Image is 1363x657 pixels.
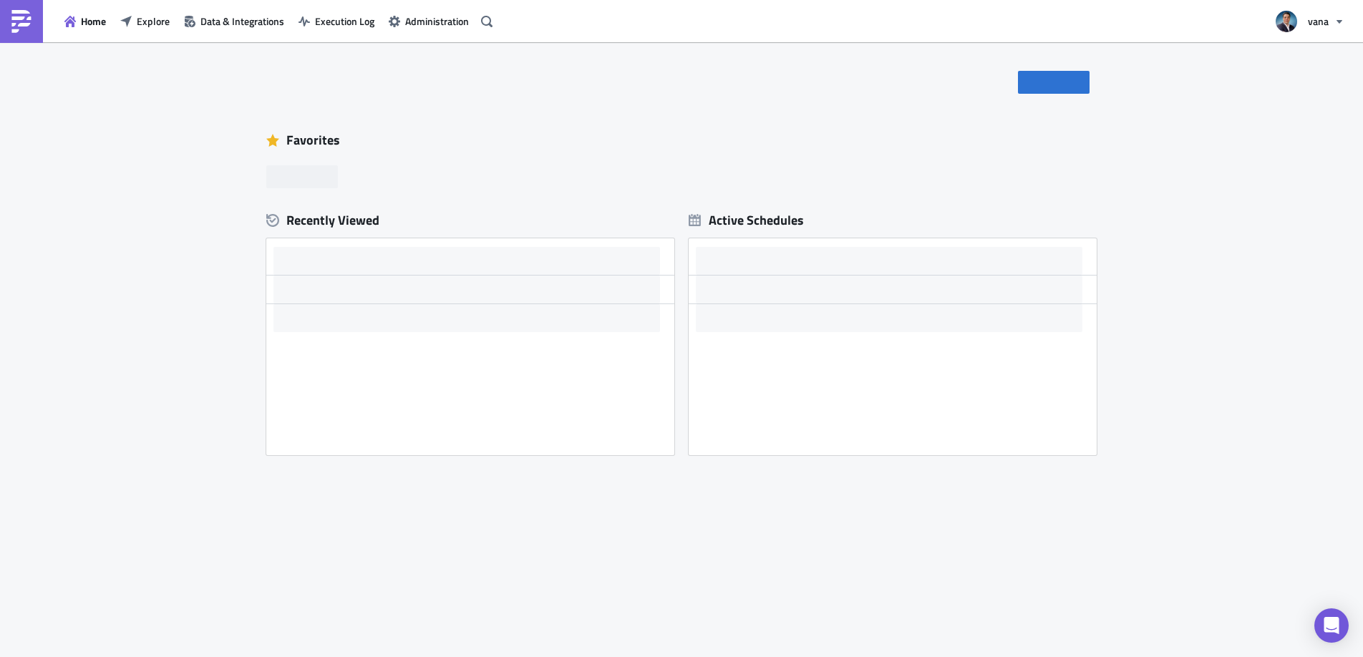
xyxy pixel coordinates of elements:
button: Explore [113,10,177,32]
span: Explore [137,14,170,29]
span: Execution Log [315,14,374,29]
span: Data & Integrations [200,14,284,29]
button: Execution Log [291,10,382,32]
span: Administration [405,14,469,29]
div: Recently Viewed [266,210,674,231]
img: PushMetrics [10,10,33,33]
button: Administration [382,10,476,32]
div: Favorites [266,130,1097,151]
button: Data & Integrations [177,10,291,32]
div: Active Schedules [689,212,804,228]
span: Home [81,14,106,29]
img: Avatar [1274,9,1299,34]
button: vana [1267,6,1352,37]
button: Home [57,10,113,32]
span: vana [1308,14,1329,29]
div: Open Intercom Messenger [1314,608,1349,643]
